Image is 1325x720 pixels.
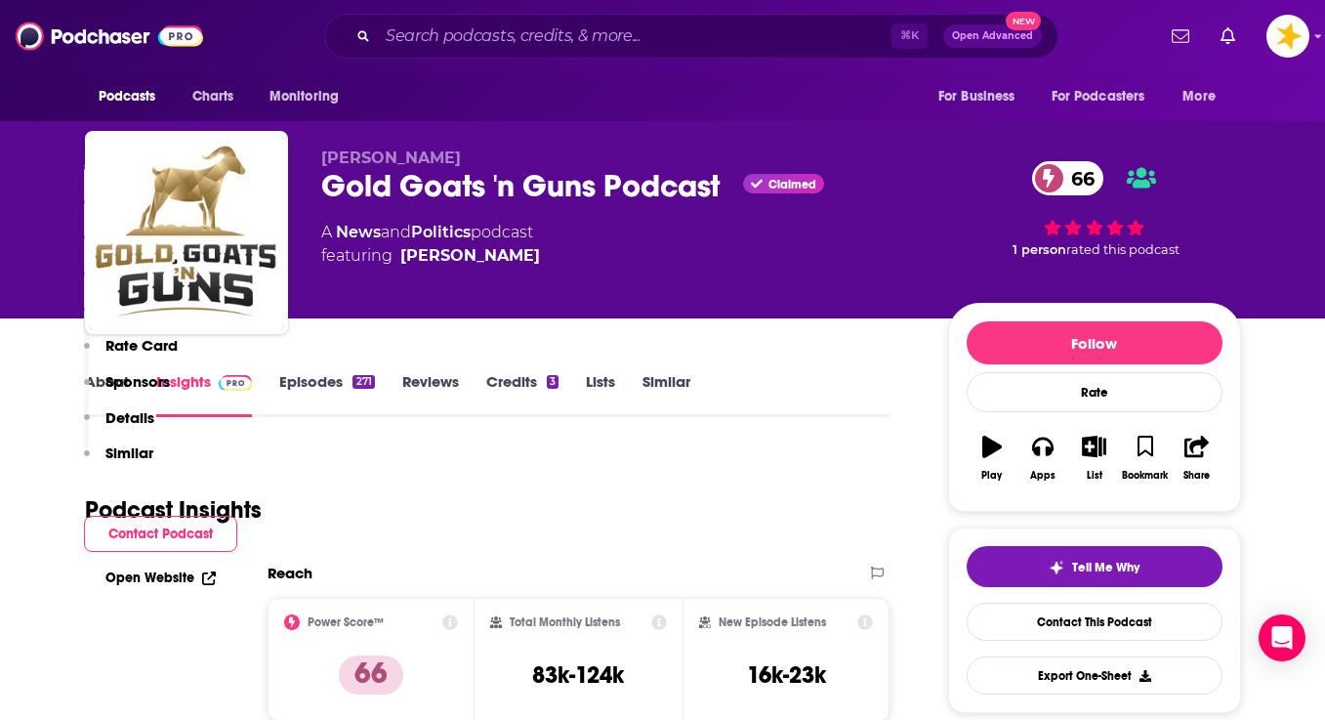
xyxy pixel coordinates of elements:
img: Podchaser - Follow, Share and Rate Podcasts [16,18,203,55]
button: Apps [1017,423,1068,493]
button: List [1068,423,1119,493]
span: 66 [1052,161,1104,195]
span: For Podcasters [1052,83,1145,110]
a: Credits3 [486,372,559,417]
span: New [1006,12,1041,30]
span: More [1182,83,1216,110]
a: Show notifications dropdown [1213,20,1243,53]
span: Podcasts [99,83,156,110]
button: Contact Podcast [84,516,237,552]
h2: New Episode Listens [719,615,826,629]
button: open menu [85,78,182,115]
span: Claimed [768,180,816,190]
span: rated this podcast [1066,242,1180,257]
div: Open Intercom Messenger [1259,614,1305,661]
div: Share [1183,470,1210,482]
span: featuring [321,244,540,268]
button: Play [967,423,1017,493]
span: Open Advanced [952,31,1033,41]
span: Charts [192,83,234,110]
div: Bookmark [1122,470,1168,482]
div: 66 1 personrated this podcast [948,148,1241,270]
button: open menu [256,78,364,115]
button: Export One-Sheet [967,656,1222,695]
span: For Business [938,83,1015,110]
input: Search podcasts, credits, & more... [378,21,891,52]
a: Lists [586,372,615,417]
button: Bookmark [1120,423,1171,493]
div: Play [981,470,1002,482]
button: Details [84,408,154,445]
div: Apps [1030,470,1056,482]
a: Politics [411,223,471,241]
img: User Profile [1266,15,1309,58]
span: and [381,223,411,241]
a: Reviews [402,372,459,417]
h3: 83k-124k [532,660,624,690]
span: 1 person [1013,242,1066,257]
p: Similar [105,444,153,462]
button: open menu [925,78,1040,115]
div: Rate [967,372,1222,412]
h2: Total Monthly Listens [510,615,620,629]
div: A podcast [321,221,540,268]
button: tell me why sparkleTell Me Why [967,546,1222,587]
a: Contact This Podcast [967,603,1222,641]
button: Show profile menu [1266,15,1309,58]
h3: 16k-23k [747,660,826,690]
button: Share [1171,423,1221,493]
span: Tell Me Why [1072,560,1139,575]
a: Similar [642,372,690,417]
button: Similar [84,444,153,480]
span: Logged in as Spreaker_Prime [1266,15,1309,58]
img: Gold Goats 'n Guns Podcast [89,135,284,330]
img: tell me why sparkle [1049,560,1064,575]
a: Open Website [105,570,216,586]
div: List [1087,470,1102,482]
button: open menu [1039,78,1174,115]
a: News [336,223,381,241]
span: ⌘ K [891,23,928,49]
div: Search podcasts, credits, & more... [324,14,1058,59]
button: Follow [967,321,1222,364]
a: Charts [180,78,246,115]
a: 66 [1032,161,1104,195]
div: 3 [547,375,559,389]
button: Sponsors [84,372,170,408]
div: 271 [352,375,374,389]
p: 66 [339,656,403,695]
h2: Reach [268,564,312,582]
h2: Power Score™ [308,615,384,629]
a: Tom Luongo [400,244,540,268]
a: Episodes271 [279,372,374,417]
p: Sponsors [105,372,170,391]
button: open menu [1169,78,1240,115]
span: Monitoring [269,83,339,110]
a: Show notifications dropdown [1164,20,1197,53]
p: Details [105,408,154,427]
button: Open AdvancedNew [943,24,1042,48]
span: [PERSON_NAME] [321,148,461,167]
